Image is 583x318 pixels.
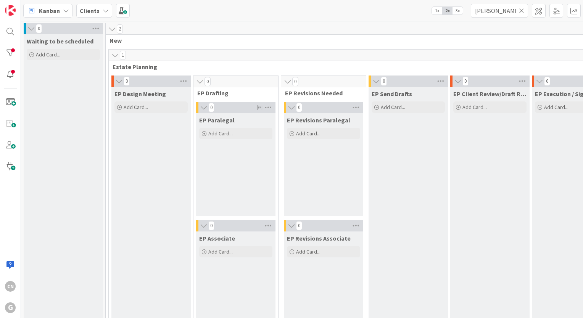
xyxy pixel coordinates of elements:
span: 0 [208,103,214,112]
span: EP Send Drafts [372,90,412,98]
input: Quick Filter... [471,4,528,18]
span: 0 [296,103,302,112]
div: G [5,302,16,313]
span: Add Card... [296,248,320,255]
span: 2 [117,24,123,34]
div: CN [5,281,16,292]
span: 0 [208,221,214,230]
span: 2x [442,7,453,14]
span: 0 [292,77,298,86]
span: EP Client Review/Draft Review Meeting [453,90,527,98]
span: 0 [462,77,469,86]
span: 0 [124,77,130,86]
span: Add Card... [296,130,320,137]
span: 0 [544,77,550,86]
span: Add Card... [36,51,60,58]
span: 1 [120,51,126,60]
img: Visit kanbanzone.com [5,5,16,16]
span: EP Associate [199,234,235,242]
b: Clients [80,7,100,14]
span: EP Drafting [197,89,269,97]
span: EP Revisions Associate [287,234,351,242]
span: Add Card... [381,104,405,111]
span: Waiting to be scheduled [27,37,93,45]
span: Add Card... [208,130,233,137]
span: Kanban [39,6,60,15]
span: 0 [36,24,42,33]
span: 0 [296,221,302,230]
span: EP Revisions Paralegal [287,116,350,124]
span: EP Paralegal [199,116,235,124]
span: Add Card... [208,248,233,255]
span: 3x [453,7,463,14]
span: Add Card... [462,104,487,111]
span: Add Card... [544,104,569,111]
span: EP Design Meeting [114,90,166,98]
span: 1x [432,7,442,14]
span: EP Revisions Needed [285,89,356,97]
span: 0 [205,77,211,86]
span: 0 [381,77,387,86]
span: Add Card... [124,104,148,111]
